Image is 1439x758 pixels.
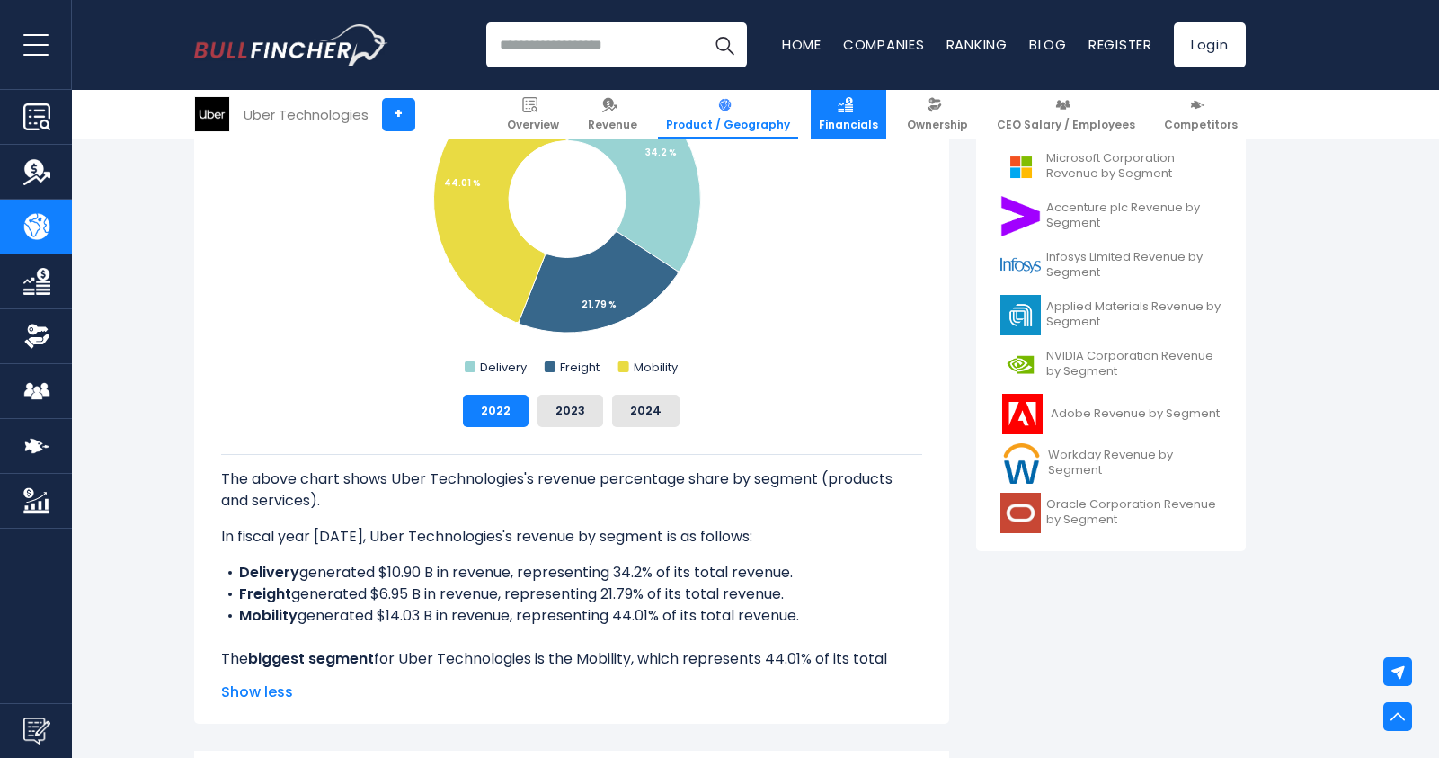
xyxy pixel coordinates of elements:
[666,118,790,132] span: Product / Geography
[1164,118,1238,132] span: Competitors
[588,118,637,132] span: Revenue
[1088,35,1152,54] a: Register
[221,21,922,380] svg: Uber Technologies's Revenue Share by Segment
[843,35,925,54] a: Companies
[1046,497,1221,528] span: Oracle Corporation Revenue by Segment
[658,90,798,139] a: Product / Geography
[990,241,1232,290] a: Infosys Limited Revenue by Segment
[221,526,922,548] p: In fiscal year [DATE], Uber Technologies's revenue by segment is as follows:
[644,146,676,159] tspan: 34.2 %
[1000,394,1045,434] img: ADBE logo
[480,359,528,376] text: Delivery
[221,584,922,605] li: generated $6.95 B in revenue, representing 21.79% of its total revenue.
[1046,201,1221,231] span: Accenture plc Revenue by Segment
[1000,245,1041,286] img: INFY logo
[221,682,922,703] span: Show less
[990,142,1232,192] a: Microsoft Corporation Revenue by Segment
[444,176,481,190] tspan: 44.01 %
[239,605,298,626] b: Mobility
[990,488,1232,538] a: Oracle Corporation Revenue by Segment
[507,118,559,132] span: Overview
[194,24,388,66] img: Bullfincher logo
[1051,406,1220,422] span: Adobe Revenue by Segment
[907,118,968,132] span: Ownership
[239,562,299,583] b: Delivery
[221,454,922,735] div: The for Uber Technologies is the Mobility, which represents 44.01% of its total revenue. The for ...
[946,35,1008,54] a: Ranking
[990,340,1232,389] a: NVIDIA Corporation Revenue by Segment
[463,395,529,427] button: 2022
[23,323,50,350] img: Ownership
[997,118,1135,132] span: CEO Salary / Employees
[1046,151,1221,182] span: Microsoft Corporation Revenue by Segment
[537,395,603,427] button: 2023
[612,395,680,427] button: 2024
[1174,22,1246,67] a: Login
[990,389,1232,439] a: Adobe Revenue by Segment
[1000,443,1044,484] img: WDAY logo
[1029,35,1067,54] a: Blog
[194,24,387,66] a: Go to homepage
[248,648,374,669] b: biggest segment
[1046,299,1221,330] span: Applied Materials Revenue by Segment
[1046,349,1221,379] span: NVIDIA Corporation Revenue by Segment
[1000,295,1041,335] img: AMAT logo
[989,90,1143,139] a: CEO Salary / Employees
[582,298,617,311] tspan: 21.79 %
[244,104,369,125] div: Uber Technologies
[239,584,291,604] b: Freight
[782,35,822,54] a: Home
[382,98,415,131] a: +
[633,359,678,376] text: Mobility
[221,468,922,512] p: The above chart shows Uber Technologies's revenue percentage share by segment (products and servi...
[195,97,229,131] img: UBER logo
[1000,344,1041,385] img: NVDA logo
[221,562,922,584] li: generated $10.90 B in revenue, representing 34.2% of its total revenue.
[1048,448,1221,478] span: Workday Revenue by Segment
[899,90,976,139] a: Ownership
[580,90,645,139] a: Revenue
[1000,147,1041,187] img: MSFT logo
[559,359,599,376] text: Freight
[990,290,1232,340] a: Applied Materials Revenue by Segment
[1000,196,1041,236] img: ACN logo
[1156,90,1246,139] a: Competitors
[499,90,567,139] a: Overview
[811,90,886,139] a: Financials
[221,605,922,627] li: generated $14.03 B in revenue, representing 44.01% of its total revenue.
[1046,250,1221,281] span: Infosys Limited Revenue by Segment
[1000,493,1041,533] img: ORCL logo
[819,118,878,132] span: Financials
[990,192,1232,241] a: Accenture plc Revenue by Segment
[702,22,747,67] button: Search
[990,439,1232,488] a: Workday Revenue by Segment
